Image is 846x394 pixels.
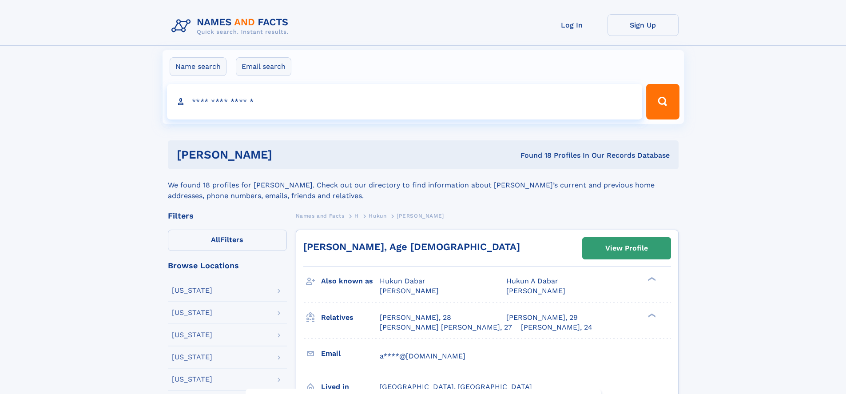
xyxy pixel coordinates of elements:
[168,14,296,38] img: Logo Names and Facts
[354,210,359,221] a: H
[168,230,287,251] label: Filters
[380,322,512,332] a: [PERSON_NAME] [PERSON_NAME], 27
[369,210,386,221] a: Hukun
[646,276,656,282] div: ❯
[167,84,643,119] input: search input
[170,57,226,76] label: Name search
[321,274,380,289] h3: Also known as
[168,262,287,270] div: Browse Locations
[608,14,679,36] a: Sign Up
[605,238,648,259] div: View Profile
[354,213,359,219] span: H
[369,213,386,219] span: Hukun
[536,14,608,36] a: Log In
[168,169,679,201] div: We found 18 profiles for [PERSON_NAME]. Check out our directory to find information about [PERSON...
[380,382,532,391] span: [GEOGRAPHIC_DATA], [GEOGRAPHIC_DATA]
[380,313,451,322] a: [PERSON_NAME], 28
[236,57,291,76] label: Email search
[396,151,670,160] div: Found 18 Profiles In Our Records Database
[506,277,558,285] span: Hukun A Dabar
[646,84,679,119] button: Search Button
[506,313,578,322] a: [PERSON_NAME], 29
[172,331,212,338] div: [US_STATE]
[172,287,212,294] div: [US_STATE]
[397,213,444,219] span: [PERSON_NAME]
[168,212,287,220] div: Filters
[172,376,212,383] div: [US_STATE]
[583,238,671,259] a: View Profile
[172,309,212,316] div: [US_STATE]
[321,310,380,325] h3: Relatives
[321,346,380,361] h3: Email
[521,322,592,332] a: [PERSON_NAME], 24
[506,287,565,295] span: [PERSON_NAME]
[380,277,425,285] span: Hukun Dabar
[211,235,220,244] span: All
[172,354,212,361] div: [US_STATE]
[380,287,439,295] span: [PERSON_NAME]
[303,241,520,252] a: [PERSON_NAME], Age [DEMOGRAPHIC_DATA]
[296,210,345,221] a: Names and Facts
[177,149,397,160] h1: [PERSON_NAME]
[646,312,656,318] div: ❯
